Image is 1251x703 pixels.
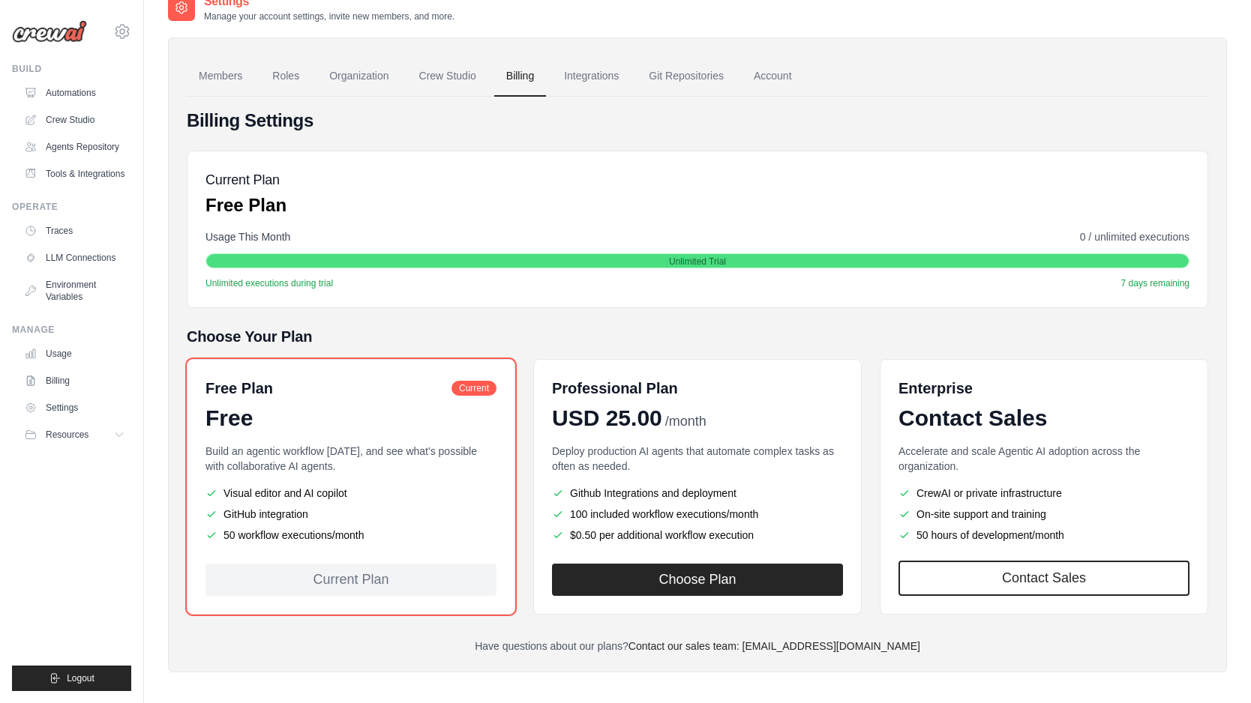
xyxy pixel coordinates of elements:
[18,396,131,420] a: Settings
[205,378,273,399] h6: Free Plan
[898,561,1189,596] a: Contact Sales
[494,56,546,97] a: Billing
[18,81,131,105] a: Automations
[18,219,131,243] a: Traces
[552,405,662,432] span: USD 25.00
[205,564,496,596] div: Current Plan
[898,378,1189,399] h6: Enterprise
[187,56,254,97] a: Members
[552,564,843,596] button: Choose Plan
[407,56,488,97] a: Crew Studio
[18,273,131,309] a: Environment Variables
[18,342,131,366] a: Usage
[12,20,87,43] img: Logo
[18,162,131,186] a: Tools & Integrations
[187,639,1208,654] p: Have questions about our plans?
[552,378,678,399] h6: Professional Plan
[898,444,1189,474] p: Accelerate and scale Agentic AI adoption across the organization.
[205,405,496,432] div: Free
[18,423,131,447] button: Resources
[18,246,131,270] a: LLM Connections
[898,507,1189,522] li: On-site support and training
[205,486,496,501] li: Visual editor and AI copilot
[552,486,843,501] li: Github Integrations and deployment
[898,486,1189,501] li: CrewAI or private infrastructure
[18,108,131,132] a: Crew Studio
[205,277,333,289] span: Unlimited executions during trial
[669,256,726,268] span: Unlimited Trial
[260,56,311,97] a: Roles
[205,169,286,190] h5: Current Plan
[205,528,496,543] li: 50 workflow executions/month
[187,326,1208,347] h5: Choose Your Plan
[552,507,843,522] li: 100 included workflow executions/month
[552,56,631,97] a: Integrations
[12,201,131,213] div: Operate
[67,672,94,684] span: Logout
[742,56,804,97] a: Account
[12,324,131,336] div: Manage
[451,381,496,396] span: Current
[187,109,1208,133] h4: Billing Settings
[205,507,496,522] li: GitHub integration
[12,63,131,75] div: Build
[665,411,706,432] span: /month
[204,10,454,22] p: Manage your account settings, invite new members, and more.
[46,429,88,441] span: Resources
[898,405,1189,432] div: Contact Sales
[1121,277,1189,289] span: 7 days remaining
[552,528,843,543] li: $0.50 per additional workflow execution
[552,444,843,474] p: Deploy production AI agents that automate complex tasks as often as needed.
[205,444,496,474] p: Build an agentic workflow [DATE], and see what's possible with collaborative AI agents.
[18,135,131,159] a: Agents Repository
[18,369,131,393] a: Billing
[898,528,1189,543] li: 50 hours of development/month
[1080,229,1189,244] span: 0 / unlimited executions
[205,193,286,217] p: Free Plan
[317,56,400,97] a: Organization
[628,640,920,652] a: Contact our sales team: [EMAIL_ADDRESS][DOMAIN_NAME]
[12,666,131,691] button: Logout
[637,56,736,97] a: Git Repositories
[205,229,290,244] span: Usage This Month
